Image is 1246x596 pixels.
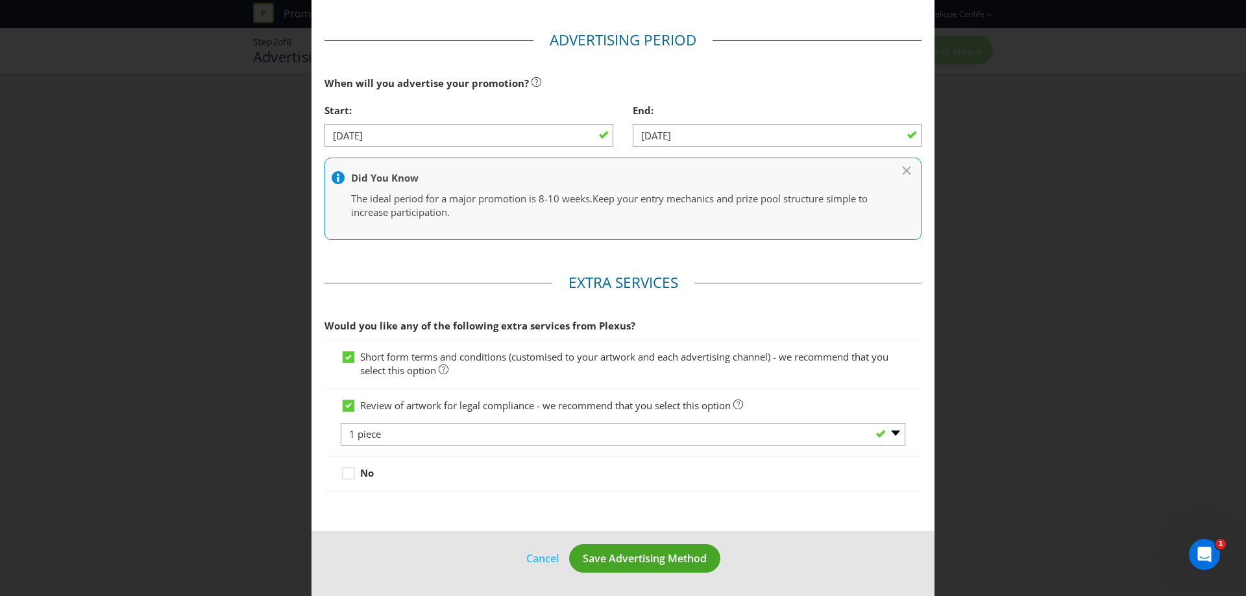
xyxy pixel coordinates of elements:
button: Save Advertising Method [569,544,720,573]
legend: Advertising Period [533,30,713,51]
span: 1 [1215,539,1226,549]
strong: No [360,466,374,479]
span: Would you like any of the following extra services from Plexus? [324,319,635,332]
input: DD/MM/YY [324,124,613,147]
div: Start: [324,97,613,124]
a: Cancel [526,551,559,567]
span: Keep your entry mechanics and prize pool structure simple to increase participation. [351,192,868,219]
iframe: Intercom live chat [1189,539,1220,570]
span: The ideal period for a major promotion is 8-10 weeks. [351,192,592,205]
div: End: [633,97,922,124]
span: Save Advertising Method [583,551,707,566]
span: Review of artwork for legal compliance - we recommend that you select this option [360,399,731,412]
span: When will you advertise your promotion? [324,77,529,89]
legend: Extra Services [552,272,694,293]
span: Short form terms and conditions (customised to your artwork and each advertising channel) - we re... [360,350,888,377]
input: DD/MM/YY [633,124,922,147]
